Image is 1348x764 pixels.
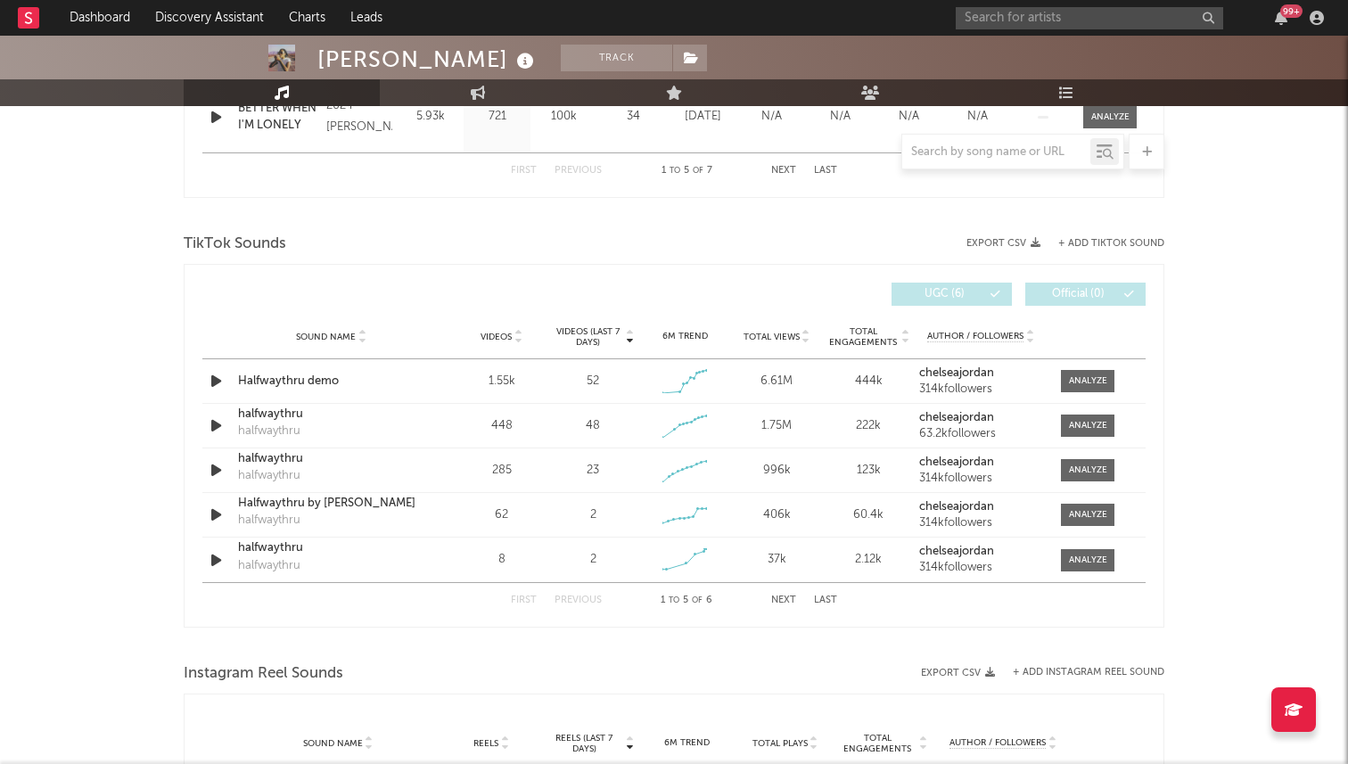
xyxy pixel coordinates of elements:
[919,472,1043,485] div: 314k followers
[481,332,512,342] span: Videos
[1040,239,1164,249] button: + Add TikTok Sound
[919,546,1043,558] a: chelseajordan
[919,412,994,423] strong: chelseajordan
[296,332,356,342] span: Sound Name
[473,738,498,749] span: Reels
[1275,11,1287,25] button: 99+
[827,373,910,390] div: 444k
[919,367,994,379] strong: chelseajordan
[184,234,286,255] span: TikTok Sounds
[673,108,733,126] div: [DATE]
[948,108,1007,126] div: N/A
[919,546,994,557] strong: chelseajordan
[919,383,1043,396] div: 314k followers
[468,108,526,126] div: 721
[561,45,672,71] button: Track
[303,738,363,749] span: Sound Name
[460,551,543,569] div: 8
[921,668,995,678] button: Export CSV
[184,663,343,685] span: Instagram Reel Sounds
[879,108,939,126] div: N/A
[669,596,679,604] span: to
[555,166,602,176] button: Previous
[587,462,599,480] div: 23
[238,539,424,557] a: halfwaythru
[587,373,599,390] div: 52
[590,506,596,524] div: 2
[771,596,796,605] button: Next
[238,512,300,530] div: halfwaythru
[919,501,1043,513] a: chelseajordan
[902,145,1090,160] input: Search by song name or URL
[1280,4,1303,18] div: 99 +
[736,417,818,435] div: 1.75M
[919,456,1043,469] a: chelseajordan
[511,166,537,176] button: First
[637,160,736,182] div: 1 5 7
[752,738,808,749] span: Total Plays
[827,506,910,524] div: 60.4k
[586,417,600,435] div: 48
[892,283,1012,306] button: UGC(6)
[736,462,818,480] div: 996k
[956,7,1223,29] input: Search for artists
[238,495,424,513] a: Halfwaythru by [PERSON_NAME]
[736,551,818,569] div: 37k
[919,501,994,513] strong: chelseajordan
[552,326,624,348] span: Videos (last 7 days)
[238,423,300,440] div: halfwaythru
[1025,283,1146,306] button: Official(0)
[637,590,736,612] div: 1 5 6
[1037,289,1119,300] span: Official ( 0 )
[555,596,602,605] button: Previous
[238,373,424,390] a: Halfwaythru demo
[1058,239,1164,249] button: + Add TikTok Sound
[919,428,1043,440] div: 63.2k followers
[545,733,623,754] span: Reels (last 7 days)
[602,108,664,126] div: 34
[238,100,317,135] a: BETTER WHEN I'M LONELY
[919,562,1043,574] div: 314k followers
[919,456,994,468] strong: chelseajordan
[460,506,543,524] div: 62
[238,406,424,423] a: halfwaythru
[590,551,596,569] div: 2
[839,733,917,754] span: Total Engagements
[460,417,543,435] div: 448
[927,331,1023,342] span: Author / Followers
[827,462,910,480] div: 123k
[238,557,300,575] div: halfwaythru
[643,736,732,750] div: 6M Trend
[326,95,392,138] div: 2024 [PERSON_NAME]
[919,412,1043,424] a: chelseajordan
[644,330,727,343] div: 6M Trend
[827,417,910,435] div: 222k
[670,167,680,175] span: to
[827,326,900,348] span: Total Engagements
[903,289,985,300] span: UGC ( 6 )
[535,108,593,126] div: 100k
[1013,668,1164,678] button: + Add Instagram Reel Sound
[401,108,459,126] div: 5.93k
[511,596,537,605] button: First
[827,551,910,569] div: 2.12k
[949,737,1046,749] span: Author / Followers
[736,373,818,390] div: 6.61M
[744,332,800,342] span: Total Views
[460,462,543,480] div: 285
[736,506,818,524] div: 406k
[693,167,703,175] span: of
[771,166,796,176] button: Next
[238,450,424,468] a: halfwaythru
[810,108,870,126] div: N/A
[238,467,300,485] div: halfwaythru
[460,373,543,390] div: 1.55k
[919,367,1043,380] a: chelseajordan
[317,45,538,74] div: [PERSON_NAME]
